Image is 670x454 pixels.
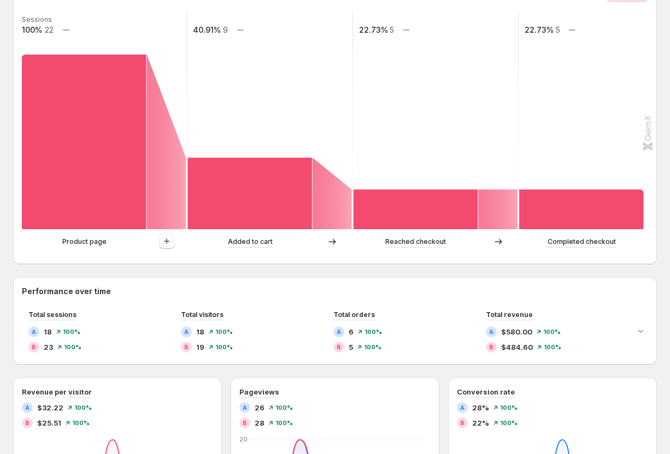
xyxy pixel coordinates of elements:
[525,25,554,34] text: 22.73%
[223,25,228,34] text: 9
[72,420,90,426] span: 100%
[337,344,341,350] h2: B
[215,328,233,335] span: 100%
[333,310,375,319] span: Total orders
[184,344,189,350] h2: B
[62,236,107,247] p: Product page
[486,310,533,319] span: Total revenue
[196,326,204,337] span: 18
[472,417,489,428] span: 22%
[544,344,561,350] span: 100%
[243,420,247,426] h2: B
[389,25,394,34] text: 5
[489,328,493,335] h2: A
[500,420,518,426] span: 100%
[64,344,81,350] span: 100%
[460,404,465,411] h2: A
[472,402,489,413] span: 28%
[184,328,189,335] h2: A
[365,328,382,335] span: 100%
[228,236,273,247] p: Added to cart
[45,25,54,34] text: 22
[460,420,465,426] h2: B
[364,344,381,350] span: 100%
[275,404,293,411] span: 100%
[457,386,515,397] h3: Conversion rate
[63,328,80,335] span: 100%
[74,404,92,411] span: 100%
[337,328,341,335] h2: A
[193,25,221,34] text: 40.91%
[548,236,616,247] p: Completed checkout
[501,342,533,353] span: $484.60
[255,417,265,428] span: 28
[275,420,293,426] span: 100%
[243,404,247,411] h2: A
[633,323,648,338] button: Expand chart
[37,402,63,413] span: $32.22
[359,25,388,34] text: 22.73%
[349,326,354,337] span: 6
[181,310,224,319] span: Total visitors
[215,344,233,350] span: 100%
[239,386,279,397] h3: Pageviews
[519,189,644,229] path: Completed checkout: 5
[22,286,648,297] h2: Performance over time
[500,404,518,411] span: 100%
[32,344,36,350] h2: B
[543,328,561,335] span: 100%
[22,15,52,23] text: Sessions
[501,326,532,337] span: $580.00
[32,328,36,335] h2: A
[255,402,265,413] span: 26
[187,158,312,229] path: Added to cart: 9
[489,344,493,350] h2: B
[385,236,446,247] p: Reached checkout
[196,342,204,353] span: 19
[37,417,61,428] span: $25.51
[25,404,30,411] h2: A
[349,342,353,353] span: 5
[354,189,478,229] path: Reached checkout: 5
[239,435,248,443] text: 20
[25,420,30,426] h2: B
[44,342,53,353] span: 23
[44,326,52,337] span: 18
[28,310,77,319] span: Total sessions
[555,25,560,34] text: 5
[22,25,42,34] text: 100%
[22,386,92,397] h3: Revenue per visitor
